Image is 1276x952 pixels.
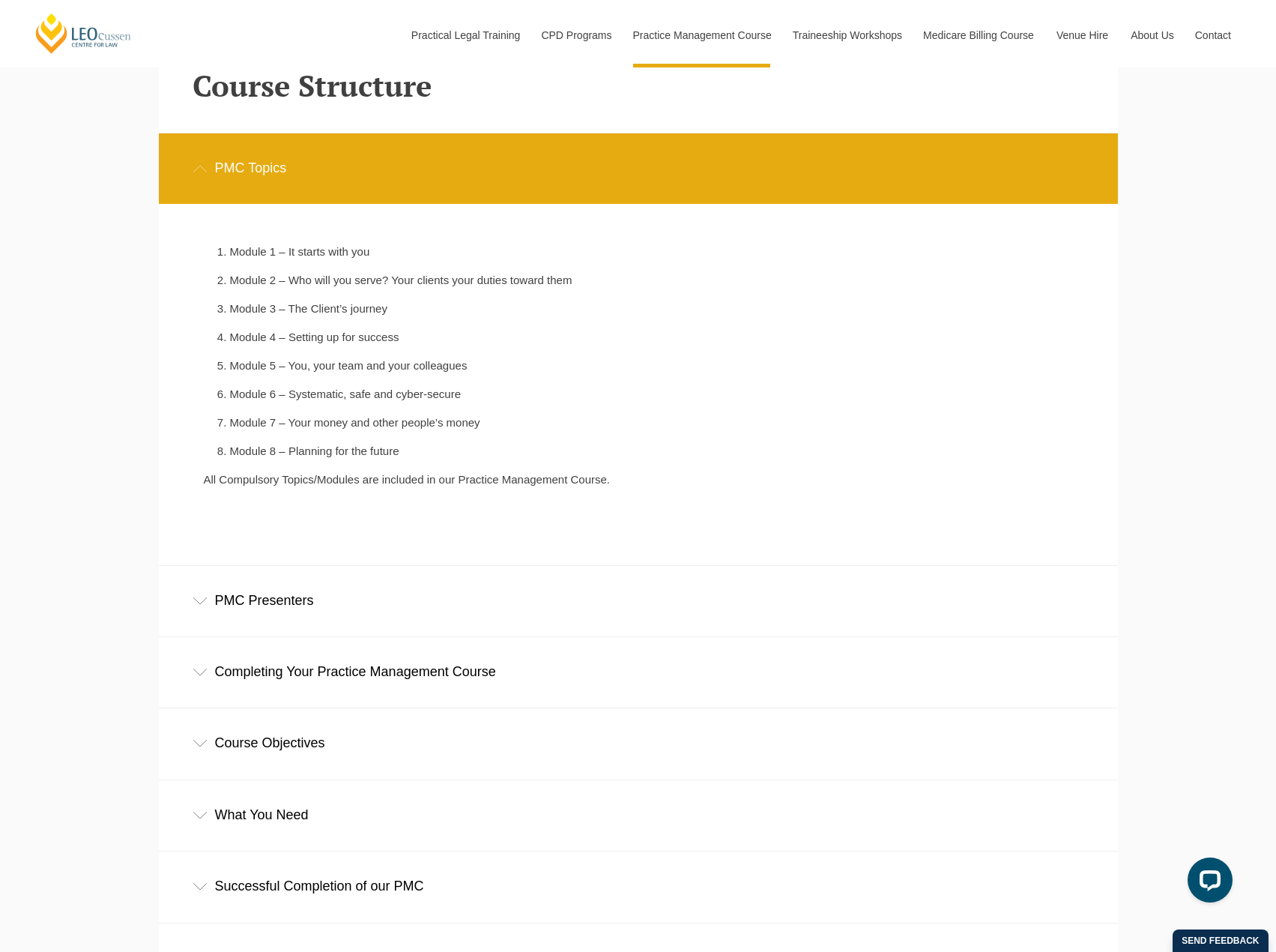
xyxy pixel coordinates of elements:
a: CPD Programs [530,3,621,67]
a: Medicare Billing Course [912,3,1045,67]
div: PMC Presenters [159,566,1118,636]
div: Successful Completion of our PMC [159,852,1118,921]
li: Module 1 – It starts with you [230,245,689,259]
a: Venue Hire [1045,3,1119,67]
p: All Compulsory Topics/Modules are included in our Practice Management Course. [204,473,689,486]
a: [PERSON_NAME] Centre for Law [34,12,133,55]
h2: Course Structure [193,69,1084,102]
li: Module 5 – You, your team and your colleagues [230,359,689,373]
iframe: LiveChat chat widget [1176,852,1239,915]
a: Practice Management Course [622,3,781,67]
a: Contact [1184,3,1242,67]
div: PMC Topics [159,133,1118,203]
a: Practical Legal Training [400,3,530,67]
li: Module 7 – Your money and other people’s money [230,416,689,430]
div: Course Objectives [159,708,1118,778]
div: Completing Your Practice Management Course [159,637,1118,707]
li: Module 3 – The Client’s journey [230,302,689,316]
a: Traineeship Workshops [781,3,912,67]
li: Module 4 – Setting up for success [230,331,689,344]
li: Module 2 – Who will you serve? Your clients your duties toward them [230,274,689,287]
li: Module 8 – Planning for the future [230,445,689,458]
div: What You Need [159,780,1118,850]
a: About Us [1119,3,1184,67]
li: Module 6 – Systematic, safe and cyber-secure [230,388,689,401]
